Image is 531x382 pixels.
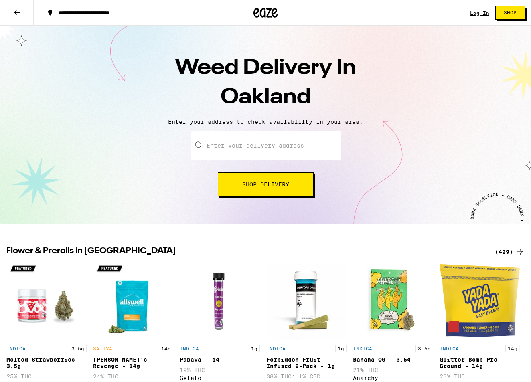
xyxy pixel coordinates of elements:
[242,182,289,187] span: Shop Delivery
[6,346,26,351] p: INDICA
[180,261,260,341] img: Gelato - Papaya - 1g
[266,346,286,351] p: INDICA
[504,10,517,15] span: Shop
[266,356,347,369] div: Forbidden Fruit Infused 2-Pack - 1g
[505,345,520,352] p: 14g
[440,373,520,380] p: 23% THC
[249,345,260,352] p: 1g
[93,261,173,341] img: Allswell - Jack's Revenge - 14g
[440,346,459,351] p: INDICA
[353,375,433,381] div: Anarchy
[6,261,87,341] img: Ember Valley - Melted Strawberries - 3.5g
[440,261,520,341] img: Yada Yada - Glitter Bomb Pre-Ground - 14g
[180,346,199,351] p: INDICA
[353,367,433,373] p: 21% THC
[93,356,173,369] div: [PERSON_NAME]'s Revenge - 14g
[6,373,87,380] p: 25% THC
[353,356,433,363] div: Banana OG - 3.5g
[353,261,433,341] img: Anarchy - Banana OG - 3.5g
[180,375,260,381] div: Gelato
[191,131,341,160] input: Enter your delivery address
[221,87,311,108] span: Oakland
[8,119,523,125] p: Enter your address to check availability in your area.
[6,356,87,369] div: Melted Strawberries - 3.5g
[440,356,520,369] div: Glitter Bomb Pre-Ground - 14g
[218,172,314,196] button: Shop Delivery
[470,10,489,16] a: Log In
[125,54,406,112] h1: Weed Delivery In
[415,345,433,352] p: 3.5g
[266,373,347,380] p: 38% THC: 1% CBD
[353,346,372,351] p: INDICA
[93,373,173,380] p: 24% THC
[159,345,173,352] p: 14g
[180,367,260,373] p: 19% THC
[180,356,260,363] div: Papaya - 1g
[93,346,112,351] p: SATIVA
[489,6,531,20] a: Shop
[495,6,525,20] button: Shop
[335,345,347,352] p: 1g
[266,261,347,341] img: Everyday - Forbidden Fruit Infused 2-Pack - 1g
[6,247,485,257] h2: Flower & Prerolls in [GEOGRAPHIC_DATA]
[69,345,87,352] p: 3.5g
[495,247,525,257] a: (429)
